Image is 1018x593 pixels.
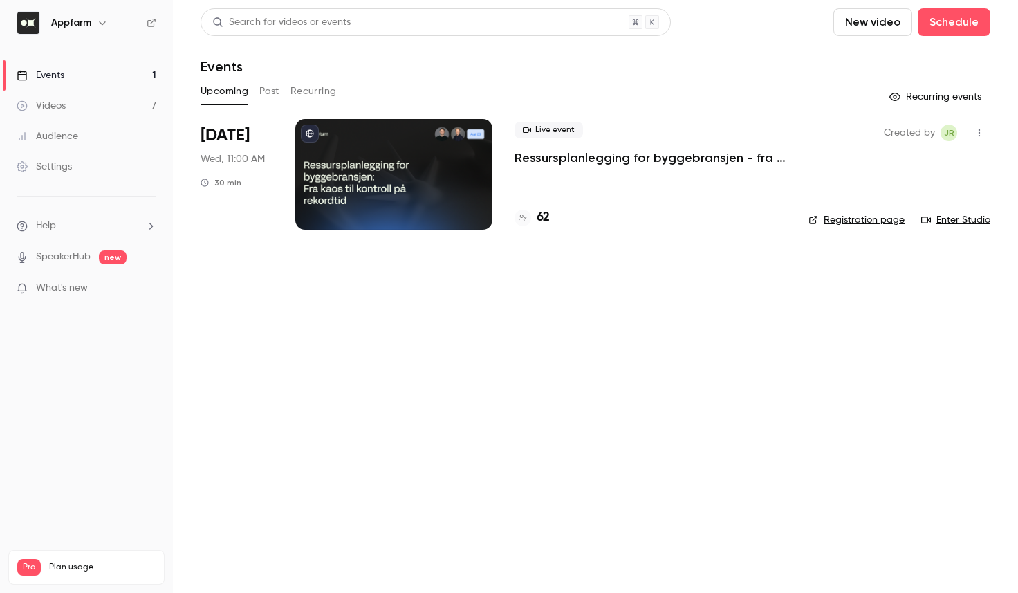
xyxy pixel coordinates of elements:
[515,208,550,227] a: 62
[259,80,279,102] button: Past
[921,213,990,227] a: Enter Studio
[17,160,72,174] div: Settings
[515,149,786,166] a: Ressursplanlegging for byggebransjen - fra kaos til kontroll på rekordtid
[808,213,905,227] a: Registration page
[941,125,957,141] span: Julie Remen
[201,119,273,230] div: Aug 20 Wed, 11:00 AM (Europe/Oslo)
[17,69,64,82] div: Events
[201,58,243,75] h1: Events
[99,250,127,264] span: new
[212,15,351,30] div: Search for videos or events
[515,122,583,138] span: Live event
[944,125,954,141] span: JR
[833,8,912,36] button: New video
[537,208,550,227] h4: 62
[36,281,88,295] span: What's new
[36,219,56,233] span: Help
[918,8,990,36] button: Schedule
[51,16,91,30] h6: Appfarm
[201,80,248,102] button: Upcoming
[883,86,990,108] button: Recurring events
[17,12,39,34] img: Appfarm
[201,177,241,188] div: 30 min
[17,99,66,113] div: Videos
[17,129,78,143] div: Audience
[36,250,91,264] a: SpeakerHub
[201,125,250,147] span: [DATE]
[290,80,337,102] button: Recurring
[140,282,156,295] iframe: Noticeable Trigger
[884,125,935,141] span: Created by
[17,559,41,576] span: Pro
[17,219,156,233] li: help-dropdown-opener
[201,152,265,166] span: Wed, 11:00 AM
[49,562,156,573] span: Plan usage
